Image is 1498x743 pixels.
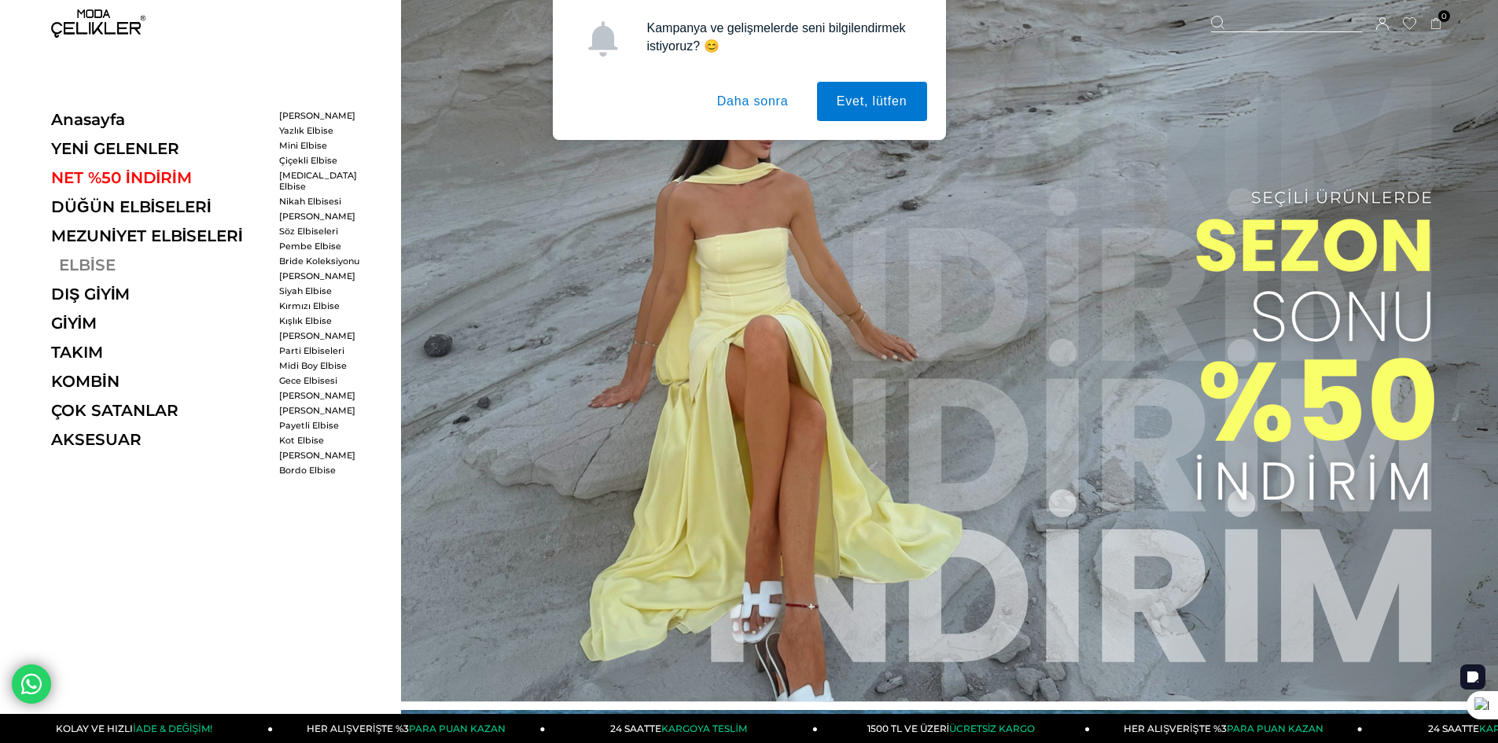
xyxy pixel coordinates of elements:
[279,241,370,252] a: Pembe Elbise
[1227,723,1323,734] span: PARA PUAN KAZAN
[51,226,267,245] a: MEZUNİYET ELBİSELERİ
[51,401,267,420] a: ÇOK SATANLAR
[279,435,370,446] a: Kot Elbise
[697,82,808,121] button: Daha sonra
[949,723,1035,734] span: ÜCRETSİZ KARGO
[279,270,370,281] a: [PERSON_NAME]
[273,714,545,743] a: HER ALIŞVERİŞTE %3PARA PUAN KAZAN
[1090,714,1362,743] a: HER ALIŞVERİŞTE %3PARA PUAN KAZAN
[51,343,267,362] a: TAKIM
[279,196,370,207] a: Nikah Elbisesi
[409,723,506,734] span: PARA PUAN KAZAN
[51,430,267,449] a: AKSESUAR
[279,140,370,151] a: Mini Elbise
[279,285,370,296] a: Siyah Elbise
[279,226,370,237] a: Söz Elbiseleri
[51,197,267,216] a: DÜĞÜN ELBİSELERİ
[585,21,620,57] img: notification icon
[279,330,370,341] a: [PERSON_NAME]
[279,420,370,431] a: Payetli Elbise
[279,360,370,371] a: Midi Boy Elbise
[279,256,370,267] a: Bride Koleksiyonu
[279,375,370,386] a: Gece Elbisesi
[133,723,212,734] span: İADE & DEĞİŞİM!
[51,256,267,274] a: ELBİSE
[818,714,1090,743] a: 1500 TL VE ÜZERİÜCRETSİZ KARGO
[279,315,370,326] a: Kışlık Elbise
[51,314,267,333] a: GİYİM
[661,723,746,734] span: KARGOYA TESLİM
[279,390,370,401] a: [PERSON_NAME]
[1,714,273,743] a: KOLAY VE HIZLIİADE & DEĞİŞİM!
[279,450,370,461] a: [PERSON_NAME]
[279,300,370,311] a: Kırmızı Elbise
[51,372,267,391] a: KOMBİN
[546,714,818,743] a: 24 SAATTEKARGOYA TESLİM
[279,211,370,222] a: [PERSON_NAME]
[51,285,267,303] a: DIŞ GİYİM
[279,170,370,192] a: [MEDICAL_DATA] Elbise
[51,139,267,158] a: YENİ GELENLER
[51,168,267,187] a: NET %50 İNDİRİM
[279,155,370,166] a: Çiçekli Elbise
[279,345,370,356] a: Parti Elbiseleri
[279,405,370,416] a: [PERSON_NAME]
[635,19,927,55] div: Kampanya ve gelişmelerde seni bilgilendirmek istiyoruz? 😊
[817,82,927,121] button: Evet, lütfen
[279,465,370,476] a: Bordo Elbise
